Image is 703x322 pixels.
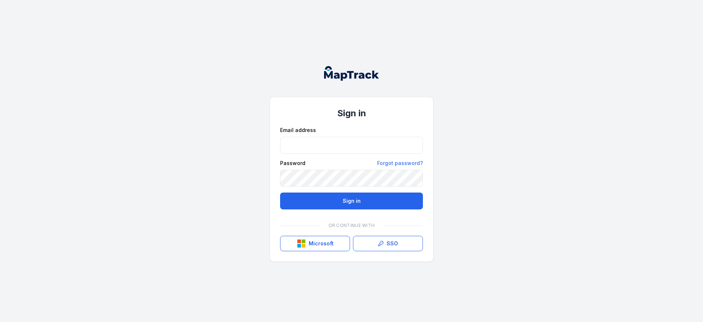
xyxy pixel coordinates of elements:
div: Or continue with [280,218,423,233]
button: Microsoft [280,236,350,251]
label: Email address [280,127,316,134]
button: Sign in [280,193,423,209]
nav: Global [312,66,391,81]
h1: Sign in [280,107,423,119]
a: SSO [353,236,423,251]
label: Password [280,160,305,167]
a: Forgot password? [377,160,423,167]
